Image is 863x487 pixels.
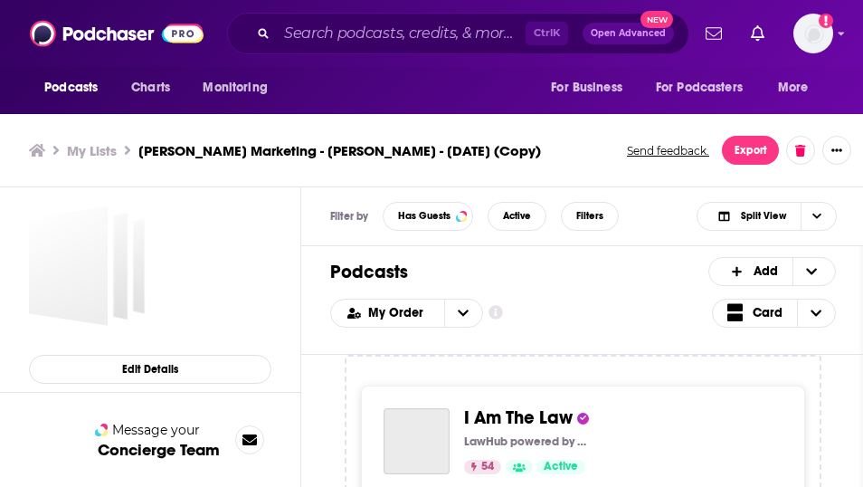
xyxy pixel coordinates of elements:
span: Message your [112,421,200,439]
span: I Am The Law [464,406,573,429]
span: Open Advanced [591,29,666,38]
button: Show More Button [822,136,851,165]
a: Show notifications dropdown [698,18,729,49]
span: My Order [368,307,430,320]
button: Choose View [712,299,837,328]
span: Monitoring [203,75,267,100]
h1: Podcasts [330,261,694,283]
h3: Concierge Team [98,441,220,459]
button: + Add [708,257,836,286]
button: open menu [538,71,645,105]
h3: [PERSON_NAME] Marketing - [PERSON_NAME] - [DATE] (Copy) [138,142,541,159]
a: Caitlin Hamilton Marketing - Janet Kintner - Aug 13, 2025 (Copy) [29,206,148,326]
h2: Choose List sort [330,299,483,328]
button: open menu [331,307,444,320]
input: Search podcasts, credits, & more... [277,19,526,48]
span: For Podcasters [656,75,743,100]
button: open menu [765,71,831,105]
a: Charts [119,71,181,105]
a: 54 [464,460,501,474]
button: Active [488,202,546,231]
span: Ctrl K [526,22,568,45]
button: open menu [444,300,482,327]
span: For Business [551,75,622,100]
span: Add [754,265,778,278]
a: Show additional information [488,304,503,321]
img: Podchaser - Follow, Share and Rate Podcasts [30,16,204,51]
a: I Am The Law [384,408,450,474]
span: Logged in as csummie [793,14,833,53]
button: open menu [32,71,121,105]
img: User Profile [793,14,833,53]
button: open menu [190,71,290,105]
span: Podcasts [44,75,98,100]
button: Has Guests [383,202,473,231]
span: Card [753,307,782,320]
button: Export [722,136,779,165]
a: My Lists [67,142,117,159]
a: Show notifications dropdown [744,18,772,49]
a: I Am The Law [464,408,573,428]
span: Has Guests [398,211,450,221]
span: Charts [131,75,170,100]
button: Show profile menu [793,14,833,53]
span: Active [503,211,531,221]
button: Send feedback. [621,143,715,158]
span: Filters [576,211,603,221]
span: 54 [481,458,494,476]
h3: Filter by [330,210,368,223]
button: Open AdvancedNew [583,23,674,44]
span: Split View [741,211,786,221]
button: Filters [561,202,619,231]
button: Edit Details [29,355,271,384]
a: Active [536,460,585,474]
span: New [640,11,673,28]
span: More [778,75,809,100]
div: Search podcasts, credits, & more... [227,13,689,54]
span: Active [544,458,578,476]
button: Choose View [697,202,837,231]
button: open menu [644,71,769,105]
p: LawHub powered by LSAC [464,434,586,449]
svg: Add a profile image [819,14,833,28]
